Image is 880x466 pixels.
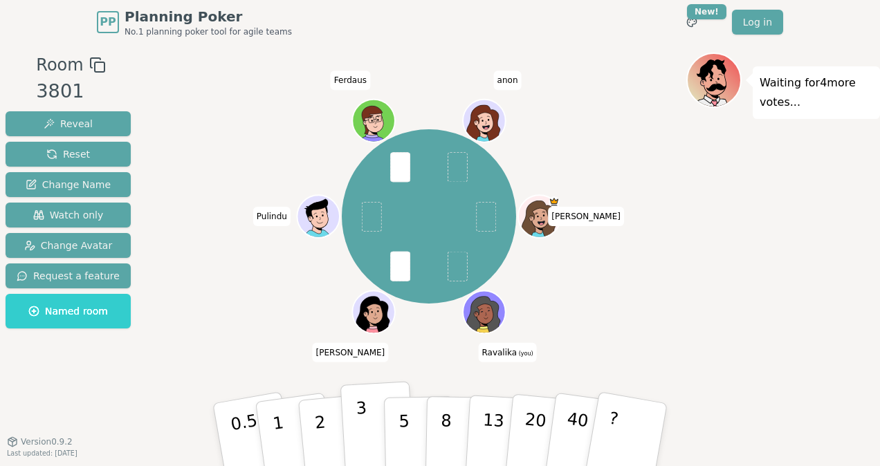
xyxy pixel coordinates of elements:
div: 3801 [36,77,105,106]
span: Click to change your name [494,71,522,90]
span: Request a feature [17,269,120,283]
span: Click to change your name [478,343,536,362]
button: Click to change your avatar [464,292,504,333]
span: Reveal [44,117,93,131]
span: Last updated: [DATE] [7,449,77,457]
span: (you) [517,351,533,357]
span: Click to change your name [313,343,389,362]
div: New! [687,4,726,19]
span: Reset [46,147,90,161]
span: Room [36,53,83,77]
button: Reveal [6,111,131,136]
span: Staci is the host [549,196,559,207]
span: Change Name [26,178,111,192]
span: Watch only [33,208,104,222]
span: Change Avatar [24,239,113,252]
span: Named room [28,304,108,318]
span: Click to change your name [331,71,370,90]
button: Version0.9.2 [7,436,73,447]
button: Request a feature [6,263,131,288]
button: Change Avatar [6,233,131,258]
span: PP [100,14,116,30]
button: Watch only [6,203,131,227]
span: Click to change your name [548,207,624,226]
span: Planning Poker [125,7,292,26]
span: No.1 planning poker tool for agile teams [125,26,292,37]
a: PPPlanning PokerNo.1 planning poker tool for agile teams [97,7,292,37]
span: Click to change your name [253,207,291,226]
button: New! [679,10,704,35]
span: Version 0.9.2 [21,436,73,447]
a: Log in [732,10,783,35]
button: Named room [6,294,131,328]
button: Reset [6,142,131,167]
p: Waiting for 4 more votes... [760,73,873,112]
button: Change Name [6,172,131,197]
